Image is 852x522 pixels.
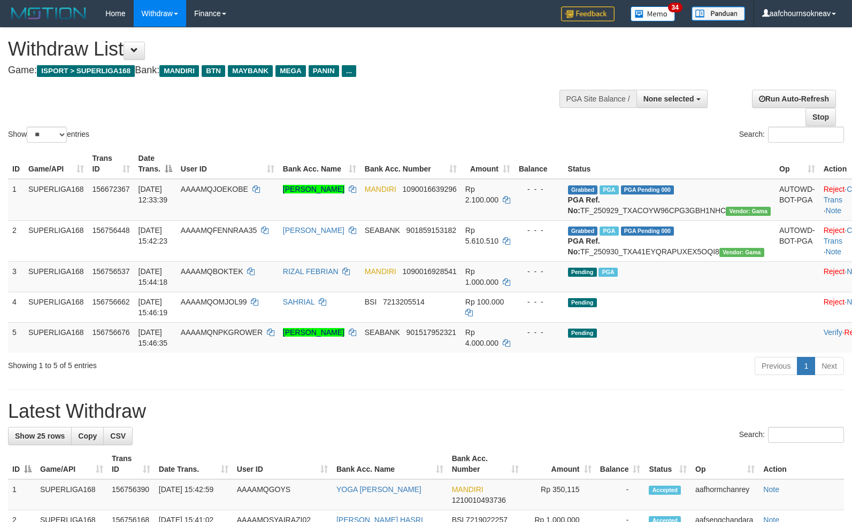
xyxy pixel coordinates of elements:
button: None selected [636,90,708,108]
span: 156672367 [93,185,130,193]
th: Action [759,449,844,479]
th: Bank Acc. Name: activate to sort column ascending [279,149,360,179]
span: 156756676 [93,328,130,337]
th: Balance: activate to sort column ascending [596,449,645,479]
th: User ID: activate to sort column ascending [233,449,332,479]
span: Vendor URL: https://trx31.1velocity.biz [726,207,771,216]
td: TF_250930_TXA41EYQRAPUXEX5OQI8 [564,220,775,261]
h1: Withdraw List [8,38,557,60]
span: Vendor URL: https://trx31.1velocity.biz [719,248,764,257]
span: PANIN [309,65,339,77]
span: CSV [110,432,126,440]
td: AAAAMQGOYS [233,479,332,510]
td: AUTOWD-BOT-PGA [775,220,819,261]
span: PGA Pending [621,185,674,194]
span: [DATE] 12:33:39 [139,185,168,204]
span: [DATE] 15:42:23 [139,226,168,245]
th: Game/API: activate to sort column ascending [24,149,88,179]
span: Copy 901517952321 to clipboard [406,328,456,337]
a: Reject [824,185,845,193]
span: Pending [568,329,597,338]
span: MANDIRI [452,485,483,494]
a: Note [826,206,842,215]
span: SEABANK [365,226,400,235]
span: Grabbed [568,227,598,236]
th: Bank Acc. Number: activate to sort column ascending [448,449,523,479]
h1: Latest Withdraw [8,401,844,422]
div: - - - [519,225,559,236]
span: Rp 4.000.000 [465,328,498,347]
span: BSI [365,298,377,306]
span: Copy [78,432,97,440]
div: Showing 1 to 5 of 5 entries [8,356,347,371]
td: Rp 350,115 [523,479,596,510]
td: 4 [8,292,24,322]
span: AAAAMQNPKGROWER [181,328,263,337]
img: Button%20Memo.svg [631,6,676,21]
a: Copy [71,427,104,445]
span: [DATE] 15:46:35 [139,328,168,347]
a: Note [826,247,842,256]
span: AAAAMQJOEKOBE [181,185,248,193]
a: SAHRIAL [283,298,314,306]
div: PGA Site Balance / [559,90,636,108]
a: [PERSON_NAME] [283,328,344,337]
span: Copy 901859153182 to clipboard [406,226,456,235]
td: 1 [8,179,24,221]
a: YOGA [PERSON_NAME] [336,485,421,494]
td: TF_250929_TXACOYW96CPG3GBH1NHC [564,179,775,221]
th: ID: activate to sort column descending [8,449,36,479]
td: SUPERLIGA168 [24,292,88,322]
a: [PERSON_NAME] [283,226,344,235]
a: [PERSON_NAME] [283,185,344,193]
td: aafhormchanrey [691,479,759,510]
img: panduan.png [692,6,745,21]
a: Previous [755,357,797,375]
a: Note [763,485,779,494]
span: Pending [568,268,597,277]
span: AAAAMQOMJOL99 [181,298,247,306]
span: Grabbed [568,185,598,194]
span: Copy 1210010493736 to clipboard [452,496,506,504]
label: Show entries [8,127,89,143]
span: Rp 1.000.000 [465,267,498,286]
span: Copy 1090016928541 to clipboard [403,267,457,276]
th: Bank Acc. Number: activate to sort column ascending [360,149,461,179]
span: AAAAMQBOKTEK [181,267,243,276]
th: Amount: activate to sort column ascending [523,449,596,479]
span: SEABANK [365,328,400,337]
a: Reject [824,267,845,276]
th: Status [564,149,775,179]
td: SUPERLIGA168 [24,261,88,292]
td: - [596,479,645,510]
td: 5 [8,322,24,353]
span: Marked by aafsengchandara [600,185,618,194]
td: 156756390 [108,479,155,510]
span: ... [342,65,356,77]
th: Trans ID: activate to sort column ascending [108,449,155,479]
th: ID [8,149,24,179]
a: RIZAL FEBRIAN [283,267,339,276]
span: PGA Pending [621,227,674,236]
b: PGA Ref. No: [568,196,600,215]
td: 2 [8,220,24,261]
td: AUTOWD-BOT-PGA [775,179,819,221]
span: Rp 100.000 [465,298,504,306]
td: SUPERLIGA168 [24,220,88,261]
input: Search: [768,427,844,443]
a: Reject [824,298,845,306]
span: [DATE] 15:44:18 [139,267,168,286]
th: Balance [515,149,564,179]
td: SUPERLIGA168 [24,322,88,353]
th: Bank Acc. Name: activate to sort column ascending [332,449,448,479]
th: Op: activate to sort column ascending [691,449,759,479]
span: AAAAMQFENNRAA35 [181,226,257,235]
img: Feedback.jpg [561,6,615,21]
img: MOTION_logo.png [8,5,89,21]
span: Marked by aafsengchandara [598,268,617,277]
span: Show 25 rows [15,432,65,440]
a: Stop [805,108,836,126]
label: Search: [739,427,844,443]
span: Copy 1090016639296 to clipboard [403,185,457,193]
a: Show 25 rows [8,427,72,445]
